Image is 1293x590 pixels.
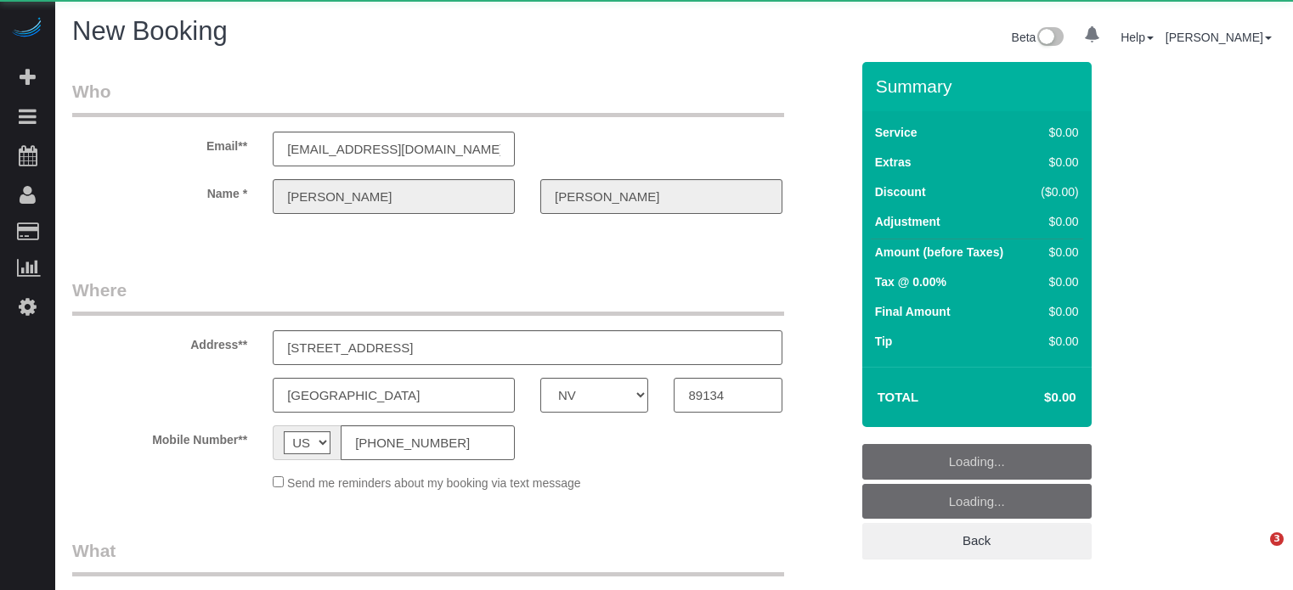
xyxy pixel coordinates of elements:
[273,179,515,214] input: First Name**
[59,179,260,202] label: Name *
[72,538,784,576] legend: What
[993,391,1076,405] h4: $0.00
[876,76,1083,96] h3: Summary
[875,303,951,320] label: Final Amount
[1034,154,1079,171] div: $0.00
[1270,532,1284,546] span: 3
[1012,31,1064,44] a: Beta
[1034,124,1079,141] div: $0.00
[1034,244,1079,261] div: $0.00
[341,425,515,460] input: Mobile Number**
[1121,31,1154,44] a: Help
[72,79,784,117] legend: Who
[862,523,1092,559] a: Back
[875,244,1003,261] label: Amount (before Taxes)
[875,333,893,350] label: Tip
[59,425,260,448] label: Mobile Number**
[875,154,912,171] label: Extras
[875,213,940,230] label: Adjustment
[1166,31,1272,44] a: [PERSON_NAME]
[287,476,581,490] span: Send me reminders about my booking via text message
[1034,213,1079,230] div: $0.00
[10,17,44,41] img: Automaid Logo
[875,124,918,141] label: Service
[1235,532,1276,573] iframe: Intercom live chat
[1036,27,1064,49] img: New interface
[540,179,782,214] input: Last Name**
[875,183,926,200] label: Discount
[1034,183,1079,200] div: ($0.00)
[1034,333,1079,350] div: $0.00
[1034,273,1079,290] div: $0.00
[875,273,946,290] label: Tax @ 0.00%
[1034,303,1079,320] div: $0.00
[674,378,782,413] input: Zip Code**
[878,390,919,404] strong: Total
[72,278,784,316] legend: Where
[72,16,228,46] span: New Booking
